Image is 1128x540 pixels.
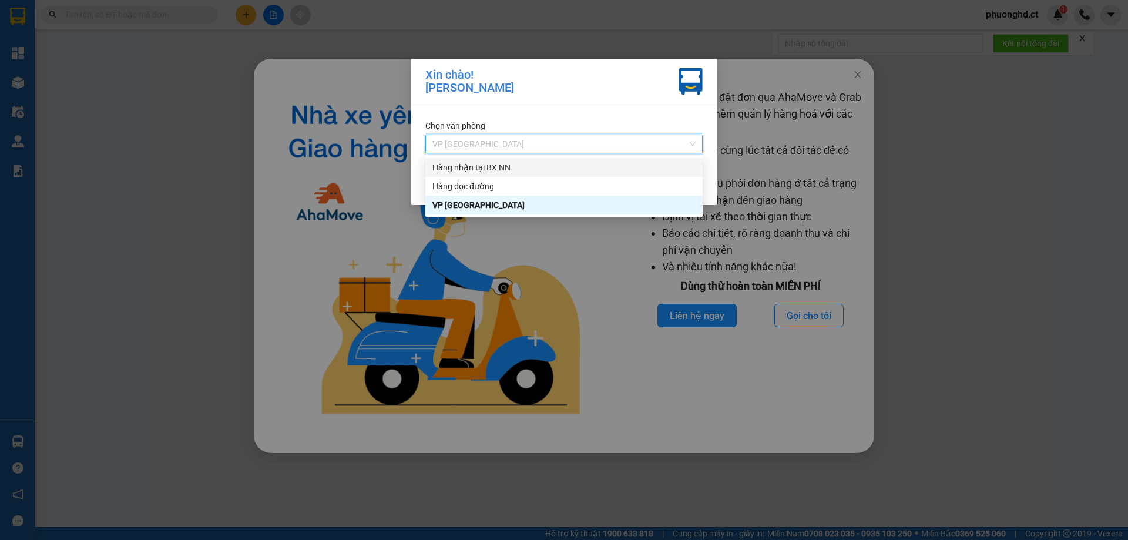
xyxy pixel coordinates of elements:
[425,158,703,177] div: Hàng nhận tại BX NN
[425,196,703,214] div: VP Hà Đông
[432,161,696,174] div: Hàng nhận tại BX NN
[425,177,703,196] div: Hàng dọc đường
[425,68,514,95] div: Xin chào! [PERSON_NAME]
[432,180,696,193] div: Hàng dọc đường
[432,135,696,153] span: VP Hà Đông
[679,68,703,95] img: vxr-icon
[425,119,703,132] div: Chọn văn phòng
[432,199,696,212] div: VP [GEOGRAPHIC_DATA]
